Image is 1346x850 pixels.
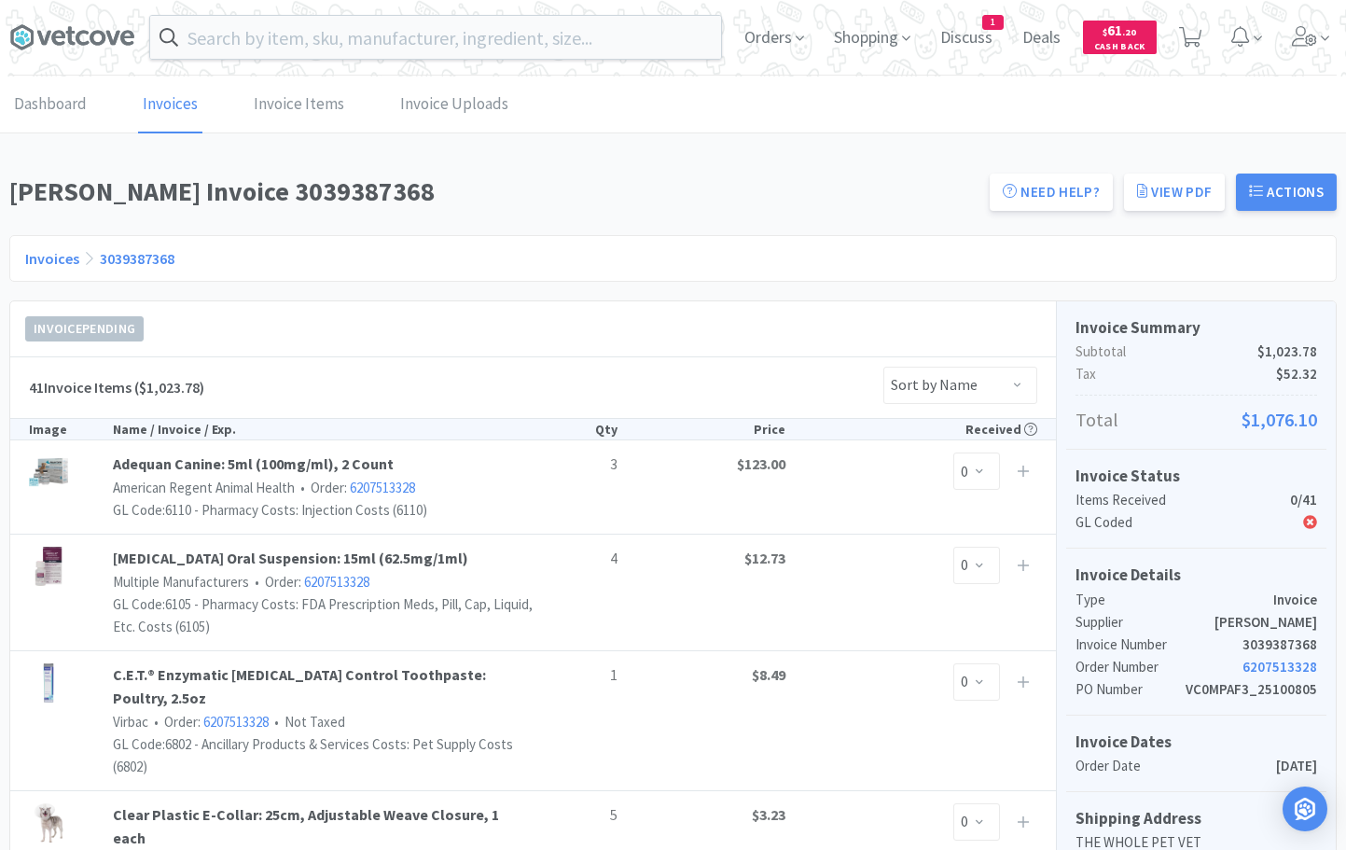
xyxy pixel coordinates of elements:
[9,77,91,133] a: Dashboard
[1283,787,1327,831] div: Open Intercom Messenger
[1015,30,1068,47] a: Deals
[138,77,202,133] a: Invoices
[533,663,617,688] p: 1
[203,713,269,731] a: 6207513328
[29,419,113,439] div: Image
[1242,658,1317,676] a: 6207513328
[113,419,533,439] div: Name / Invoice / Exp.
[1075,730,1317,755] h5: Invoice Dates
[1075,656,1242,678] p: Order Number
[148,713,269,731] span: Order:
[737,454,785,473] strong: $123.00
[29,803,68,843] img: e5f8aa3416f043798a534dc195d1af94_328988.jpeg
[249,573,369,591] span: Order:
[113,733,533,778] div: GL Code: 6802 - Ancillary Products & Services Costs: Pet Supply Costs (6802)
[1075,589,1273,611] p: Type
[965,421,1037,438] span: Received
[990,174,1113,211] a: Need Help?
[271,713,282,731] span: •
[1075,489,1290,511] p: Items Received
[617,419,785,439] div: Price
[752,665,785,684] strong: $8.49
[113,453,533,477] a: Adequan Canine: 5ml (100mg/ml), 2 Count
[1242,405,1317,435] span: $1,076.10
[1075,363,1317,385] p: Tax
[113,663,533,711] a: C.E.T.® Enzymatic [MEDICAL_DATA] Control Toothpaste: Poultry, 2.5oz
[1276,755,1317,777] p: [DATE]
[1083,12,1157,63] a: $61.20Cash Back
[1290,489,1317,511] p: 0/41
[1075,405,1317,435] p: Total
[1075,634,1242,656] p: Invoice Number
[1075,464,1317,489] h5: Invoice Status
[350,479,415,496] a: 6207513328
[113,499,533,522] div: GL Code: 6110 - Pharmacy Costs: Injection Costs (6110)
[1103,26,1107,38] span: $
[1075,315,1317,341] h5: Invoice Summary
[533,419,617,439] div: Qty
[29,376,204,400] h5: 41 Invoice Items ($1,023.78)
[933,30,1000,47] a: Discuss1
[1122,26,1136,38] span: . 20
[151,713,161,731] span: •
[295,479,415,496] span: Order:
[1075,806,1317,831] h5: Shipping Address
[9,171,978,213] h1: [PERSON_NAME] Invoice 3039387368
[249,77,349,133] a: Invoice Items
[29,547,68,586] img: e78573e185084de09b252278488a0787_494029.jpeg
[1075,678,1186,701] p: PO Number
[1075,755,1276,777] p: Order Date
[1276,363,1317,385] span: $52.32
[533,547,617,571] p: 4
[113,573,249,591] span: Multiple Manufacturers
[1242,634,1317,656] p: 3039387368
[298,479,308,496] span: •
[1094,42,1145,54] span: Cash Back
[29,453,68,492] img: 99e46777622e48daa23370cf68523b29_269209.jpeg
[252,573,262,591] span: •
[395,77,513,133] a: Invoice Uploads
[1257,341,1317,363] span: $1,023.78
[269,713,345,731] span: Not Taxed
[113,593,533,638] div: GL Code: 6105 - Pharmacy Costs: FDA Prescription Meds, Pill, Cap, Liquid, Etc. Costs (6105)
[113,713,148,731] span: Virbac
[752,805,785,824] strong: $3.23
[304,573,369,591] a: 6207513328
[533,803,617,828] p: 5
[1186,678,1317,701] p: VC0MPAF3_25100805
[113,547,533,571] a: [MEDICAL_DATA] Oral Suspension: 15ml (62.5mg/1ml)
[100,249,174,268] a: 3039387368
[1236,174,1337,211] button: Actions
[29,663,68,703] img: e5407795eeba46c4830c8f170966f831_51209.jpeg
[150,16,721,59] input: Search by item, sku, manufacturer, ingredient, size...
[983,16,1003,29] span: 1
[1103,21,1136,39] span: 61
[113,479,295,496] span: American Regent Animal Health
[26,317,143,341] span: Invoice Pending
[1075,511,1303,534] p: GL Coded
[1075,563,1317,588] h5: Invoice Details
[1273,589,1317,611] p: Invoice
[1075,611,1214,634] p: Supplier
[533,453,617,477] p: 3
[1214,611,1317,634] p: [PERSON_NAME]
[1075,341,1317,363] p: Subtotal
[744,549,785,567] strong: $12.73
[1124,174,1225,211] a: View PDF
[25,249,79,268] a: Invoices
